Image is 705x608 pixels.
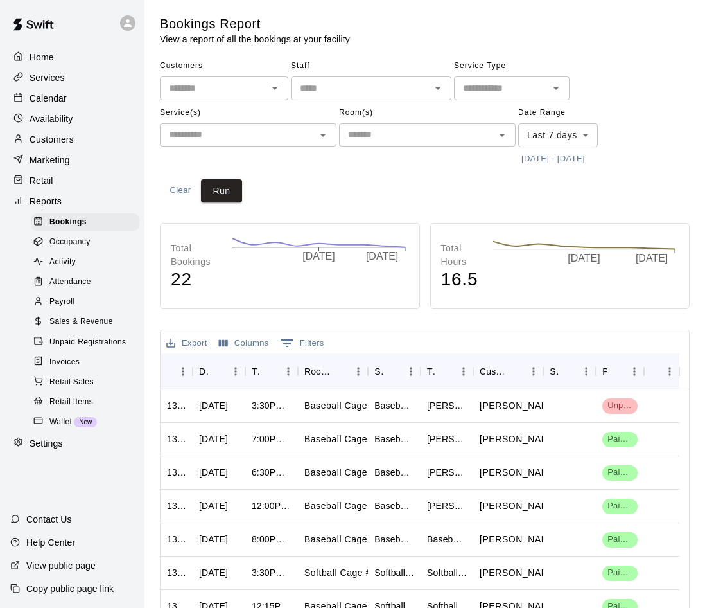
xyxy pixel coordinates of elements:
[10,150,134,170] a: Marketing
[427,353,436,389] div: Title
[480,566,558,580] p: Euan Greenfield
[199,433,228,445] div: Mon, Aug 18, 2025
[31,392,144,412] a: Retail Items
[421,353,473,389] div: Title
[49,236,91,249] span: Occupancy
[454,56,570,76] span: Service Type
[650,362,668,380] button: Sort
[10,434,134,453] a: Settings
[31,293,139,311] div: Payroll
[602,533,638,546] span: Paid 1/1
[480,499,558,513] p: Jack Smolders
[10,171,134,190] a: Retail
[524,362,543,381] button: Menu
[374,353,383,389] div: Service
[160,15,350,33] h5: Bookings Report
[160,103,336,123] span: Service(s)
[550,353,559,389] div: Staff
[304,499,453,513] p: Baseball Cage #2 (Jr Hack Attack)
[30,71,65,84] p: Services
[349,362,368,381] button: Menu
[31,352,144,372] a: Invoices
[339,103,516,123] span: Room(s)
[49,396,93,409] span: Retail Items
[31,273,139,291] div: Attendance
[304,566,449,580] p: Softball Cage #3 (Jr Hack Attack)
[291,56,451,76] span: Staff
[30,195,62,208] p: Reports
[30,51,54,64] p: Home
[454,362,473,381] button: Menu
[167,362,185,380] button: Sort
[480,533,558,546] p: Matt Mattsson
[506,362,524,380] button: Sort
[31,353,139,371] div: Invoices
[30,133,74,146] p: Customers
[625,362,644,381] button: Menu
[226,362,245,381] button: Menu
[304,433,453,446] p: Baseball Cage #2 (Jr Hack Attack)
[480,353,506,389] div: Customers
[31,393,139,411] div: Retail Items
[31,332,144,352] a: Unpaid Registrations
[10,192,134,211] div: Reports
[607,362,625,380] button: Sort
[302,251,335,262] tspan: [DATE]
[252,499,292,512] div: 12:00PM – 12:30PM
[480,399,558,413] p: Justin Steele
[31,412,144,432] a: WalletNew
[493,126,511,144] button: Open
[602,467,638,479] span: Paid 1/1
[167,499,186,512] div: 1321089
[480,466,558,479] p: Graham Vogt
[279,362,298,381] button: Menu
[173,362,193,381] button: Menu
[26,536,75,549] p: Help Center
[602,353,607,389] div: Payment
[167,466,186,479] div: 1325482
[596,353,644,389] div: Payment
[298,353,368,389] div: Rooms
[436,362,454,380] button: Sort
[304,353,331,389] div: Rooms
[31,232,144,252] a: Occupancy
[160,179,201,203] button: Clear
[30,112,73,125] p: Availability
[518,123,598,147] div: Last 7 days
[374,533,414,546] div: Baseball Hack Attack- Best for 14u +
[245,353,298,389] div: Time
[374,499,414,512] div: Baseball Jr Hack Attack- Perfect for all skill levels
[31,253,139,271] div: Activity
[577,362,596,381] button: Menu
[441,242,480,269] p: Total Hours
[427,566,467,579] div: Softball Jr Hack Attack
[30,174,53,187] p: Retail
[374,433,414,445] div: Baseball Jr Hack Attack- Perfect for all skill levels
[427,399,467,412] div: Kate Steele
[252,399,292,412] div: 3:30PM – 4:00PM
[160,33,350,46] p: View a report of all the bookings at your facility
[252,353,261,389] div: Time
[266,79,284,97] button: Open
[163,334,211,353] button: Export
[171,269,219,291] h4: 22
[10,130,134,149] div: Customers
[304,399,453,413] p: Baseball Cage #2 (Jr Hack Attack)
[193,353,245,389] div: Date
[10,89,134,108] a: Calendar
[518,149,588,169] button: [DATE] - [DATE]
[252,533,292,546] div: 8:00PM – 8:30PM
[10,48,134,67] a: Home
[31,373,139,391] div: Retail Sales
[199,353,208,389] div: Date
[74,418,97,425] span: New
[167,533,186,546] div: 1320294
[199,466,228,479] div: Mon, Aug 18, 2025
[331,362,349,380] button: Sort
[427,533,467,546] div: Baseball Hack Attack- Best for 14u +
[49,376,94,389] span: Retail Sales
[171,242,219,269] p: Total Bookings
